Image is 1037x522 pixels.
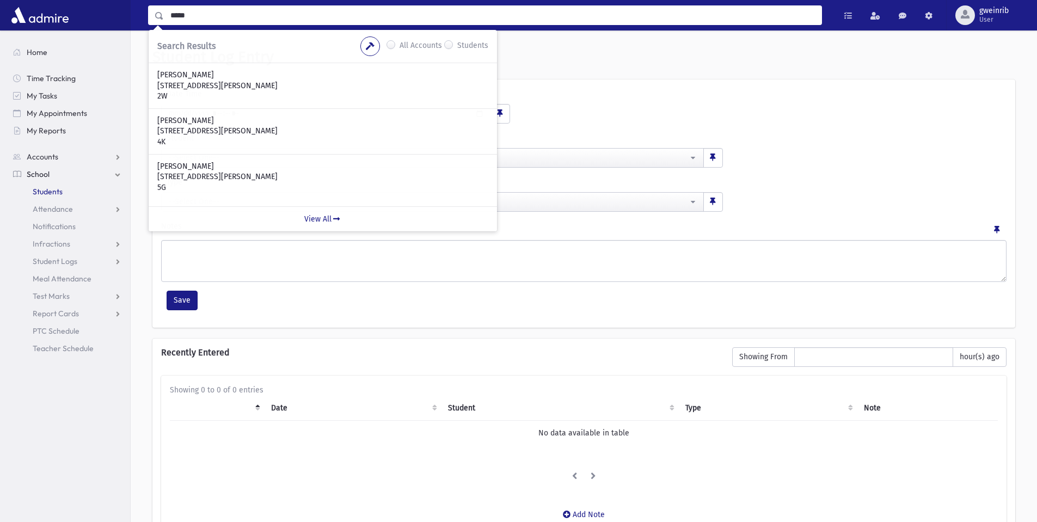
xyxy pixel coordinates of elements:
[157,171,488,182] p: [STREET_ADDRESS][PERSON_NAME]
[33,291,70,301] span: Test Marks
[4,70,130,87] a: Time Tracking
[33,256,77,266] span: Student Logs
[27,47,47,57] span: Home
[157,182,488,193] p: 5G
[157,115,488,148] a: [PERSON_NAME] [STREET_ADDRESS][PERSON_NAME] 4K
[27,73,76,83] span: Time Tracking
[4,253,130,270] a: Student Logs
[441,396,679,421] th: Student: activate to sort column ascending
[33,187,63,196] span: Students
[4,270,130,287] a: Meal Attendance
[33,204,73,214] span: Attendance
[4,218,130,235] a: Notifications
[4,287,130,305] a: Test Marks
[953,347,1007,367] span: hour(s) ago
[4,122,130,139] a: My Reports
[4,235,130,253] a: Infractions
[33,326,79,336] span: PTC Schedule
[33,222,76,231] span: Notifications
[157,70,488,102] a: [PERSON_NAME] [STREET_ADDRESS][PERSON_NAME] 2W
[33,239,70,249] span: Infractions
[157,70,488,81] p: [PERSON_NAME]
[4,87,130,105] a: My Tasks
[27,108,87,118] span: My Appointments
[4,322,130,340] a: PTC Schedule
[149,206,497,231] a: View All
[157,126,488,137] p: [STREET_ADDRESS][PERSON_NAME]
[457,40,488,53] label: Students
[979,15,1009,24] span: User
[27,169,50,179] span: School
[170,420,998,445] td: No data available in table
[4,148,130,165] a: Accounts
[4,183,130,200] a: Students
[4,105,130,122] a: My Appointments
[33,274,91,284] span: Meal Attendance
[732,347,795,367] span: Showing From
[265,396,441,421] th: Date: activate to sort column ascending
[170,384,998,396] div: Showing 0 to 0 of 0 entries
[157,161,488,193] a: [PERSON_NAME] [STREET_ADDRESS][PERSON_NAME] 5G
[400,40,442,53] label: All Accounts
[679,396,857,421] th: Type: activate to sort column ascending
[4,44,130,61] a: Home
[4,340,130,357] a: Teacher Schedule
[857,396,998,421] th: Note
[4,305,130,322] a: Report Cards
[27,126,66,136] span: My Reports
[161,347,721,358] h6: Recently Entered
[157,81,488,91] p: [STREET_ADDRESS][PERSON_NAME]
[167,291,198,310] button: Save
[4,165,130,183] a: School
[9,4,71,26] img: AdmirePro
[157,137,488,148] p: 4K
[27,152,58,162] span: Accounts
[164,5,821,25] input: Search
[157,161,488,172] p: [PERSON_NAME]
[979,7,1009,15] span: gweinrib
[157,41,216,51] span: Search Results
[157,91,488,102] p: 2W
[27,91,57,101] span: My Tasks
[33,343,94,353] span: Teacher Schedule
[4,200,130,218] a: Attendance
[157,115,488,126] p: [PERSON_NAME]
[33,309,79,318] span: Report Cards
